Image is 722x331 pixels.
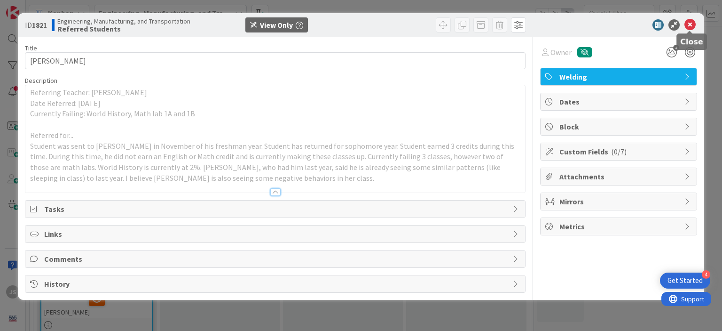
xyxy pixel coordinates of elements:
span: Attachments [559,171,680,182]
span: Description [25,76,57,85]
b: Referred Students [57,25,190,32]
div: Get Started [667,276,703,285]
p: Date Referred: [DATE] [30,98,520,109]
span: History [44,278,508,290]
p: Currently Failing: World History, Math lab 1A and 1B [30,108,520,119]
div: 4 [702,270,710,279]
span: 4 [673,45,679,51]
span: Block [559,121,680,132]
label: Title [25,44,37,52]
input: type card name here... [25,52,525,69]
div: Open Get Started checklist, remaining modules: 4 [660,273,710,289]
p: Referring Teacher: [PERSON_NAME] [30,87,520,98]
span: Comments [44,253,508,265]
span: ID [25,19,47,31]
span: Links [44,228,508,240]
div: View Only [260,19,293,31]
span: Custom Fields [559,146,680,157]
span: ( 0/7 ) [611,147,627,156]
p: Referred for... [30,130,520,141]
span: Support [20,1,43,13]
p: Student was sent to [PERSON_NAME] in November of his freshman year. Student has returned for soph... [30,141,520,184]
b: 1821 [32,20,47,30]
span: Welding [559,71,680,82]
span: Tasks [44,203,508,215]
span: Mirrors [559,196,680,207]
span: Dates [559,96,680,107]
h5: Close [680,37,703,46]
span: Engineering, Manufacturing, and Transportation [57,17,190,25]
span: Metrics [559,221,680,232]
span: Owner [550,47,572,58]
